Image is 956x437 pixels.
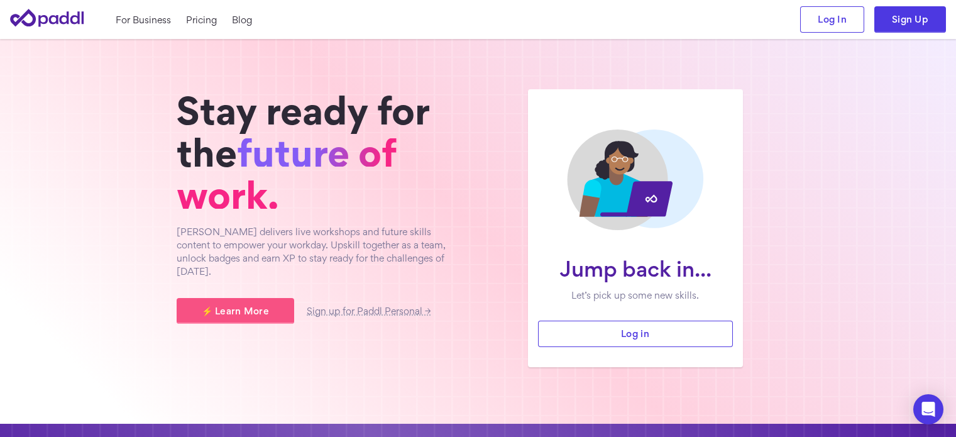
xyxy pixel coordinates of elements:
h1: Jump back in... [548,258,723,280]
a: Log In [800,6,864,33]
p: Let’s pick up some new skills. [548,289,723,302]
a: For Business [116,13,171,26]
a: Sign up for Paddl Personal → [307,307,431,316]
a: ⚡ Learn More [177,298,294,324]
div: Open Intercom Messenger [913,394,943,424]
a: Log in [538,321,733,347]
span: future of work. [177,138,397,209]
a: Pricing [186,13,217,26]
a: Sign Up [874,6,946,33]
h1: Stay ready for the [177,89,466,216]
p: [PERSON_NAME] delivers live workshops and future skills content to empower your workday. Upskill ... [177,225,466,278]
a: Blog [232,13,252,26]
